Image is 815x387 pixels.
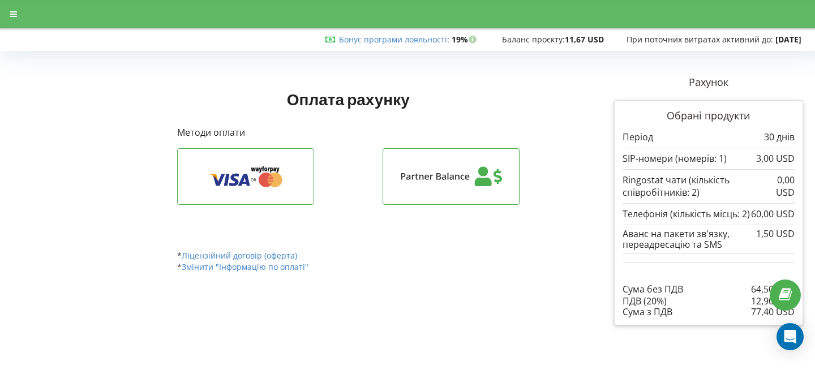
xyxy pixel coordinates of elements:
[751,283,795,296] p: 64,50 USD
[765,174,795,200] p: 0,00 USD
[623,131,653,144] p: Період
[775,34,801,45] strong: [DATE]
[751,208,795,221] p: 60,00 USD
[623,229,795,250] div: Аванс на пакети зв'язку, переадресацію та SMS
[623,296,795,306] div: ПДВ (20%)
[614,75,803,90] p: Рахунок
[751,296,795,306] div: 12,90 USD
[751,307,795,317] div: 77,40 USD
[623,307,795,317] div: Сума з ПДВ
[565,34,604,45] strong: 11,67 USD
[339,34,449,45] span: :
[452,34,479,45] strong: 19%
[756,152,795,165] p: 3,00 USD
[182,261,308,272] a: Змінити "Інформацію по оплаті"
[177,89,520,109] h1: Оплата рахунку
[764,131,795,144] p: 30 днів
[502,34,565,45] span: Баланс проєкту:
[339,34,447,45] a: Бонус програми лояльності
[623,208,750,221] p: Телефонія (кількість місць: 2)
[182,250,297,261] a: Ліцензійний договір (оферта)
[623,152,727,165] p: SIP-номери (номерів: 1)
[777,323,804,350] div: Open Intercom Messenger
[177,126,520,139] p: Методи оплати
[623,283,683,296] p: Сума без ПДВ
[623,109,795,123] p: Обрані продукти
[756,229,795,239] div: 1,50 USD
[623,174,765,200] p: Ringostat чати (кількість співробітників: 2)
[627,34,773,45] span: При поточних витратах активний до:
